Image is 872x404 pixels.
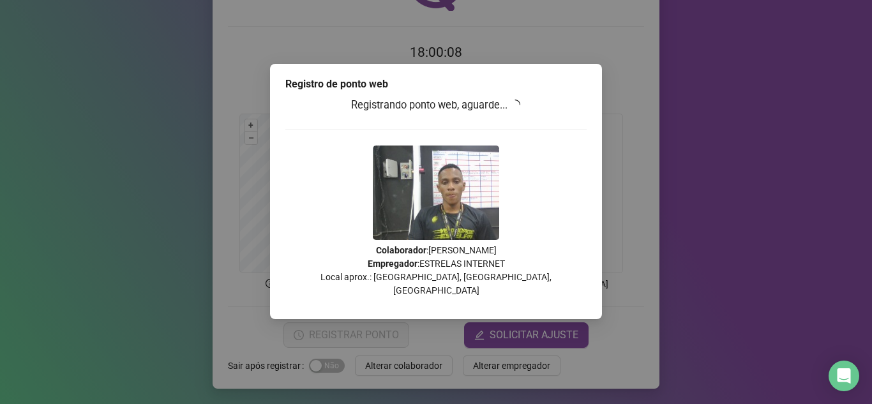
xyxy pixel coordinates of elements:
div: Open Intercom Messenger [829,361,859,391]
h3: Registrando ponto web, aguarde... [285,97,587,114]
p: : [PERSON_NAME] : ESTRELAS INTERNET Local aprox.: [GEOGRAPHIC_DATA], [GEOGRAPHIC_DATA], [GEOGRAPH... [285,244,587,297]
div: Registro de ponto web [285,77,587,92]
img: 9k= [373,146,499,240]
strong: Empregador [368,258,417,269]
strong: Colaborador [376,245,426,255]
span: loading [509,98,522,112]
